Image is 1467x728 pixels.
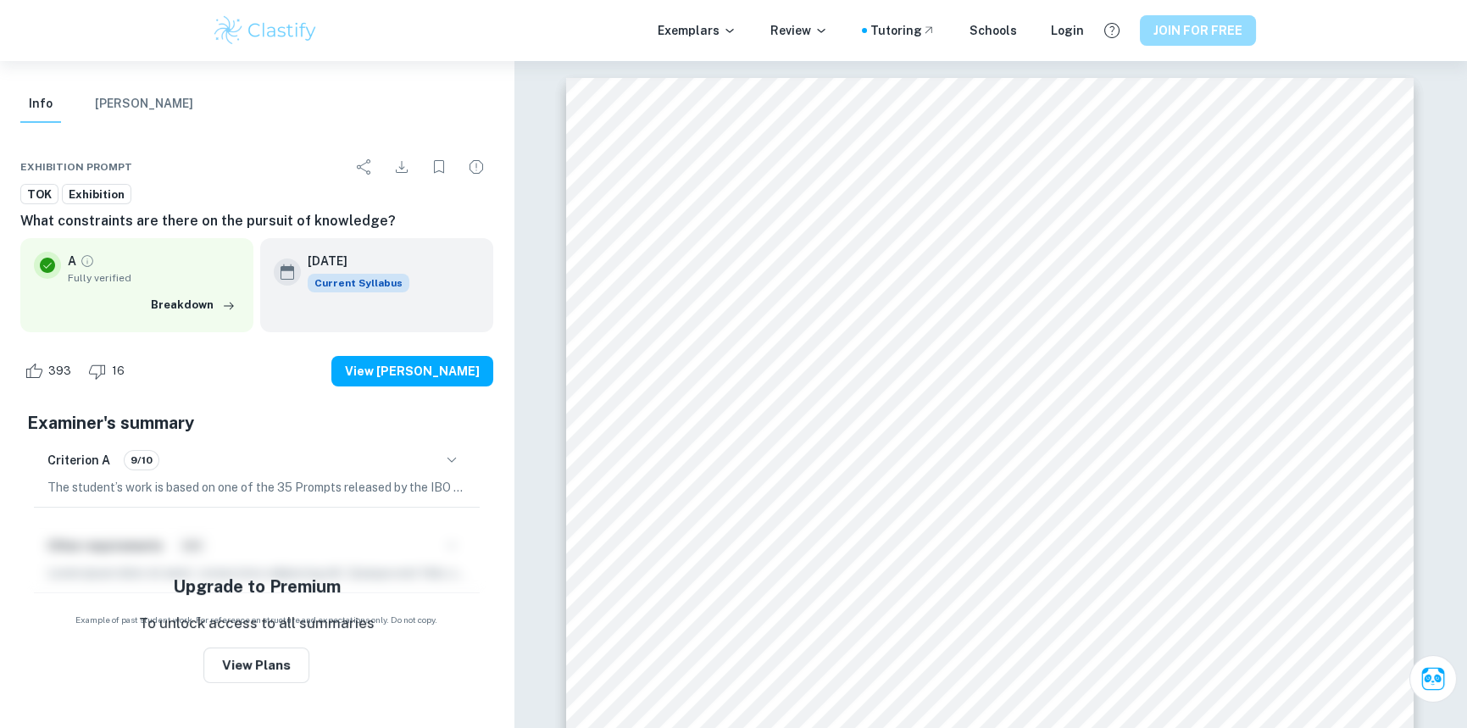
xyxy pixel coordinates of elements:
p: Review [770,21,828,40]
a: Login [1051,21,1084,40]
p: Exemplars [658,21,736,40]
span: 393 [39,363,81,380]
span: Exhibition Prompt [20,159,132,175]
button: Ask Clai [1409,655,1457,703]
a: Tutoring [870,21,936,40]
h6: What constraints are there on the pursuit of knowledge? [20,211,493,231]
p: To unlock access to all summaries [139,613,375,635]
a: Schools [970,21,1017,40]
button: Help and Feedback [1097,16,1126,45]
div: Download [385,150,419,184]
h6: Criterion A [47,451,110,470]
div: Like [20,358,81,385]
span: Exhibition [63,186,131,203]
button: View [PERSON_NAME] [331,356,493,386]
p: The student’s work is based on one of the 35 Prompts released by the IBO for the examination sess... [47,478,466,497]
p: A [68,252,76,270]
button: View Plans [203,647,309,683]
div: Bookmark [422,150,456,184]
a: Grade fully verified [80,253,95,269]
div: This exemplar is based on the current syllabus. Feel free to refer to it for inspiration/ideas wh... [308,274,409,292]
div: Report issue [459,150,493,184]
h5: Examiner's summary [27,410,486,436]
span: Current Syllabus [308,274,409,292]
button: Breakdown [147,292,240,318]
button: [PERSON_NAME] [95,86,193,123]
span: 16 [103,363,134,380]
h6: [DATE] [308,252,396,270]
button: Info [20,86,61,123]
span: Example of past student work. For reference on structure and expectations only. Do not copy. [20,614,493,626]
button: JOIN FOR FREE [1140,15,1256,46]
span: Fully verified [68,270,240,286]
div: Dislike [84,358,134,385]
span: 9/10 [125,453,158,468]
span: TOK [21,186,58,203]
div: Share [347,150,381,184]
img: Clastify logo [212,14,320,47]
a: TOK [20,184,58,205]
h5: Upgrade to Premium [173,574,341,599]
a: Exhibition [62,184,131,205]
